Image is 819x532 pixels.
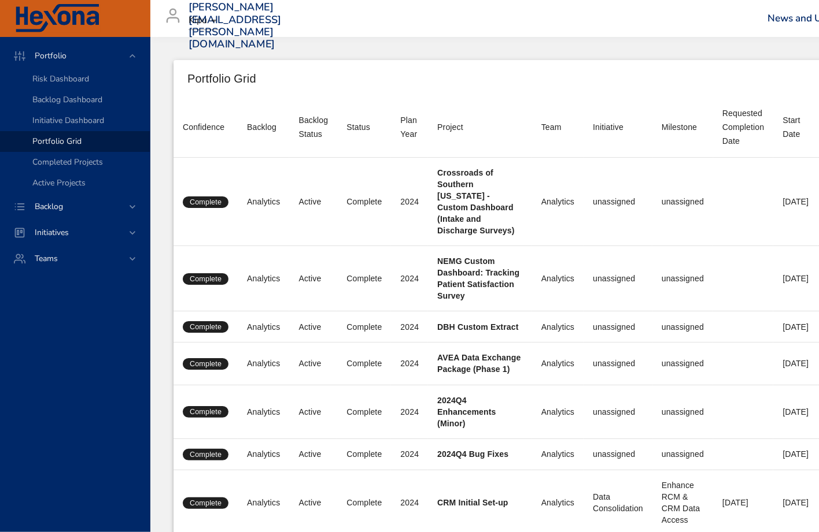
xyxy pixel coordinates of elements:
div: 2024 [400,358,419,369]
div: Active [298,406,328,418]
div: Project [437,120,463,134]
span: Active Projects [32,177,86,188]
b: 2024Q4 Bug Fixes [437,449,508,459]
div: Sort [247,120,276,134]
span: Milestone [662,120,704,134]
b: Crossroads of Southern [US_STATE] - Custom Dashboard (Intake and Discharge Surveys) [437,168,514,235]
div: Analytics [541,497,574,508]
div: Sort [346,120,370,134]
div: Status [346,120,370,134]
span: Portfolio Grid [32,136,82,147]
div: Analytics [541,448,574,460]
div: Analytics [247,497,280,508]
span: Confidence [183,120,228,134]
span: Complete [183,407,228,417]
img: Hexona [14,4,101,33]
div: 2024 [400,406,419,418]
div: Analytics [541,406,574,418]
div: Complete [346,196,382,207]
div: Team [541,120,562,134]
div: Sort [722,106,764,148]
div: Analytics [247,321,280,333]
span: Complete [183,498,228,508]
div: Milestone [662,120,697,134]
div: Sort [541,120,562,134]
b: AVEA Data Exchange Package (Phase 1) [437,353,521,374]
div: Active [298,358,328,369]
div: Sort [400,113,419,141]
div: unassigned [593,358,643,369]
div: 2024 [400,273,419,284]
span: Complete [183,322,228,332]
div: Analytics [247,196,280,207]
div: unassigned [662,448,704,460]
div: Sort [662,120,697,134]
span: Complete [183,274,228,284]
div: Start Date [783,113,809,141]
div: Analytics [541,196,574,207]
span: Team [541,120,574,134]
span: Portfolio [25,50,76,61]
div: Analytics [541,358,574,369]
div: unassigned [593,321,643,333]
div: Analytics [247,358,280,369]
div: [DATE] [783,273,809,284]
span: Backlog [25,201,72,212]
div: [DATE] [722,497,764,508]
div: Enhance RCM & CRM Data Access [662,479,704,526]
div: Backlog Status [298,113,328,141]
div: Complete [346,273,382,284]
span: Teams [25,253,67,264]
div: Data Consolidation [593,491,643,514]
span: Initiatives [25,227,78,238]
div: Sort [437,120,463,134]
div: Complete [346,406,382,418]
span: Status [346,120,382,134]
span: Complete [183,449,228,460]
div: Initiative [593,120,624,134]
h3: [PERSON_NAME][EMAIL_ADDRESS][PERSON_NAME][DOMAIN_NAME] [189,1,282,51]
div: [DATE] [783,448,809,460]
div: Sort [593,120,624,134]
div: 2024 [400,196,419,207]
div: Confidence [183,120,224,134]
div: Complete [346,448,382,460]
div: Analytics [247,406,280,418]
div: unassigned [593,406,643,418]
span: Backlog Dashboard [32,94,102,105]
div: Analytics [247,448,280,460]
div: unassigned [662,321,704,333]
div: unassigned [662,358,704,369]
div: Sort [298,113,328,141]
div: Complete [346,321,382,333]
div: 2024 [400,448,419,460]
div: unassigned [662,406,704,418]
div: unassigned [593,196,643,207]
span: Complete [183,359,228,369]
span: Initiative [593,120,643,134]
div: Kipu [189,12,221,30]
div: Analytics [247,273,280,284]
div: Analytics [541,321,574,333]
span: Backlog [247,120,280,134]
div: Sort [783,113,809,141]
div: Analytics [541,273,574,284]
div: [DATE] [783,497,809,508]
div: [DATE] [783,406,809,418]
b: 2024Q4 Enhancements (Minor) [437,396,496,428]
div: unassigned [593,273,643,284]
div: Backlog [247,120,276,134]
div: unassigned [662,196,704,207]
div: 2024 [400,497,419,508]
span: Requested Completion Date [722,106,764,148]
span: Project [437,120,523,134]
div: Active [298,448,328,460]
div: Active [298,321,328,333]
div: Active [298,196,328,207]
div: 2024 [400,321,419,333]
div: Plan Year [400,113,419,141]
div: [DATE] [783,321,809,333]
